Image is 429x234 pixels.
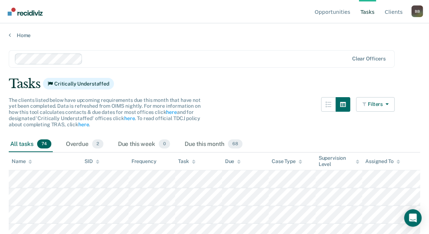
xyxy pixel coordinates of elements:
[319,155,360,167] div: Supervision Level
[43,78,114,90] span: Critically Understaffed
[225,158,241,164] div: Due
[37,139,51,149] span: 74
[9,76,420,91] div: Tasks
[412,5,423,17] div: B B
[352,56,386,62] div: Clear officers
[228,139,243,149] span: 68
[159,139,170,149] span: 0
[8,8,43,16] img: Recidiviz
[404,209,422,227] div: Open Intercom Messenger
[356,97,395,112] button: Filters
[92,139,103,149] span: 2
[412,5,423,17] button: Profile dropdown button
[64,136,105,152] div: Overdue2
[131,158,157,164] div: Frequency
[365,158,400,164] div: Assigned To
[272,158,302,164] div: Case Type
[166,109,177,115] a: here
[9,97,201,127] span: The clients listed below have upcoming requirements due this month that have not yet been complet...
[84,158,99,164] div: SID
[78,122,89,127] a: here
[9,136,53,152] div: All tasks74
[9,32,420,39] a: Home
[178,158,195,164] div: Task
[124,115,135,121] a: here
[117,136,172,152] div: Due this week0
[12,158,32,164] div: Name
[183,136,244,152] div: Due this month68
